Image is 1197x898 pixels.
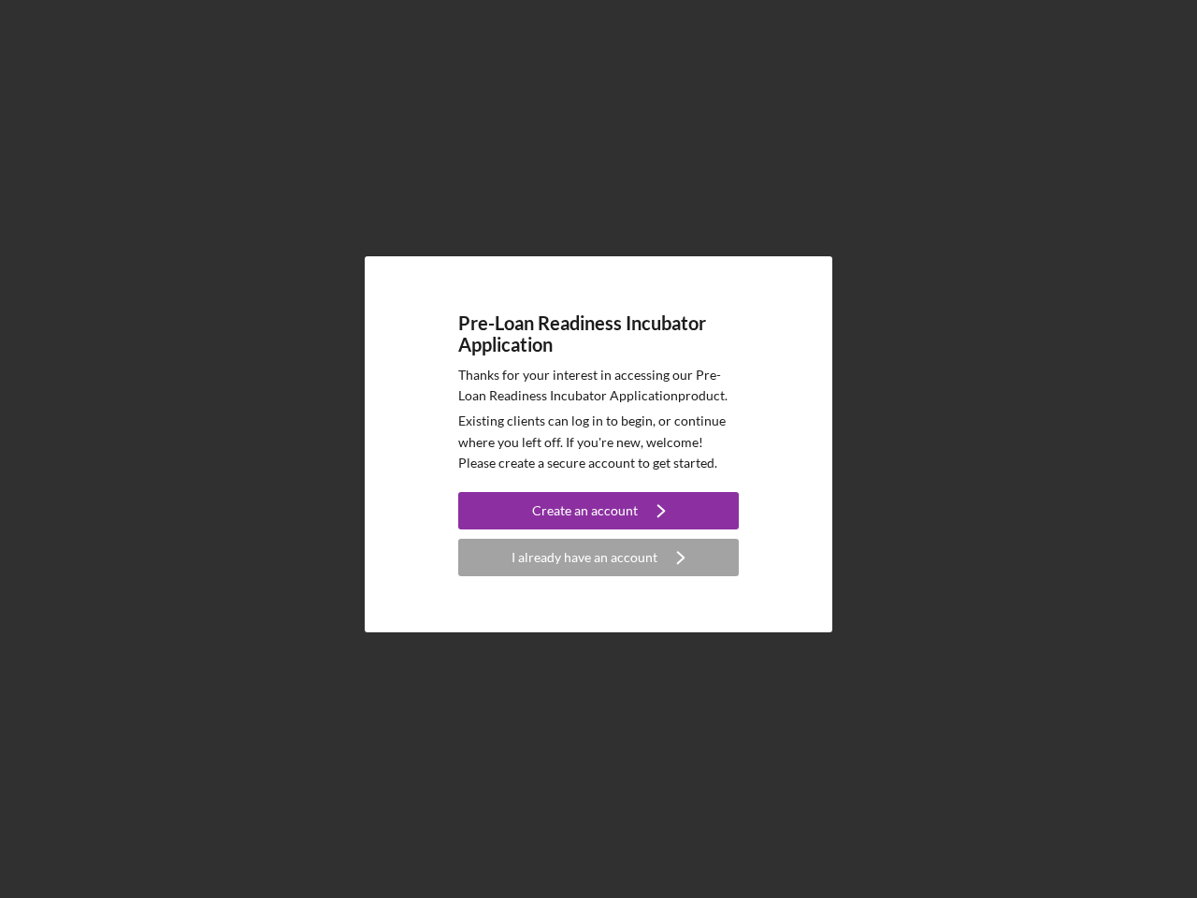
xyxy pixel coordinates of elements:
button: I already have an account [458,539,739,576]
button: Create an account [458,492,739,529]
div: I already have an account [512,539,657,576]
h4: Pre-Loan Readiness Incubator Application [458,312,739,355]
div: Create an account [532,492,638,529]
p: Existing clients can log in to begin, or continue where you left off. If you're new, welcome! Ple... [458,411,739,473]
p: Thanks for your interest in accessing our Pre-Loan Readiness Incubator Application product. [458,365,739,407]
a: Create an account [458,492,739,534]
